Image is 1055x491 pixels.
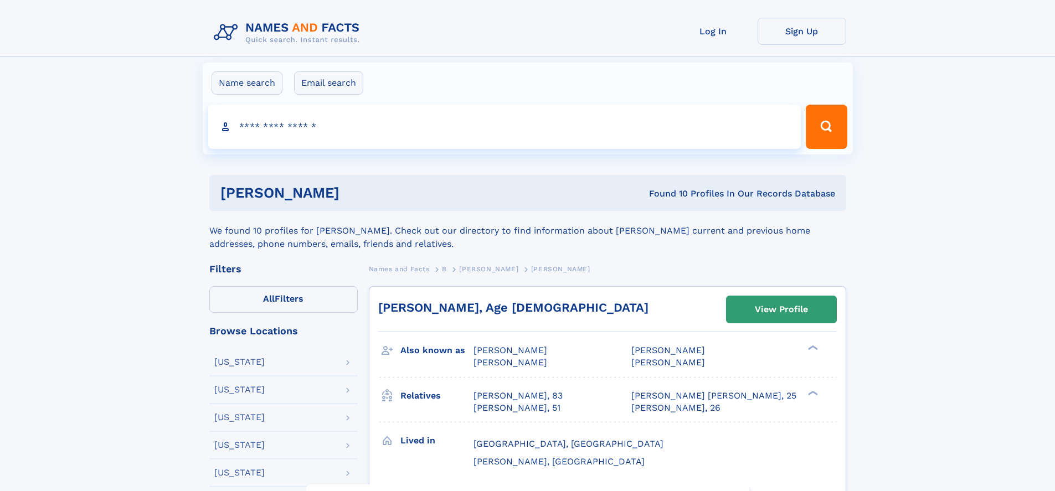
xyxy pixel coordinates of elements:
[631,357,705,368] span: [PERSON_NAME]
[474,456,645,467] span: [PERSON_NAME], [GEOGRAPHIC_DATA]
[805,344,819,352] div: ❯
[214,441,265,449] div: [US_STATE]
[474,390,563,402] a: [PERSON_NAME], 83
[758,18,846,45] a: Sign Up
[631,345,705,355] span: [PERSON_NAME]
[209,211,846,251] div: We found 10 profiles for [PERSON_NAME]. Check out our directory to find information about [PERSON...
[474,357,547,368] span: [PERSON_NAME]
[214,468,265,477] div: [US_STATE]
[209,326,358,336] div: Browse Locations
[494,188,835,200] div: Found 10 Profiles In Our Records Database
[755,297,808,322] div: View Profile
[212,71,282,95] label: Name search
[631,402,721,414] a: [PERSON_NAME], 26
[209,264,358,274] div: Filters
[294,71,363,95] label: Email search
[442,265,447,273] span: B
[400,341,474,360] h3: Also known as
[400,386,474,405] h3: Relatives
[459,265,518,273] span: [PERSON_NAME]
[214,385,265,394] div: [US_STATE]
[369,262,430,276] a: Names and Facts
[400,431,474,450] h3: Lived in
[208,105,801,149] input: search input
[442,262,447,276] a: B
[631,390,796,402] a: [PERSON_NAME] [PERSON_NAME], 25
[214,358,265,366] div: [US_STATE]
[474,402,560,414] a: [PERSON_NAME], 51
[727,296,836,323] a: View Profile
[378,301,649,314] a: [PERSON_NAME], Age [DEMOGRAPHIC_DATA]
[806,105,847,149] button: Search Button
[669,18,758,45] a: Log In
[209,18,369,48] img: Logo Names and Facts
[209,286,358,313] label: Filters
[474,438,663,449] span: [GEOGRAPHIC_DATA], [GEOGRAPHIC_DATA]
[459,262,518,276] a: [PERSON_NAME]
[474,345,547,355] span: [PERSON_NAME]
[214,413,265,422] div: [US_STATE]
[263,293,275,304] span: All
[220,186,495,200] h1: [PERSON_NAME]
[805,389,819,396] div: ❯
[531,265,590,273] span: [PERSON_NAME]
